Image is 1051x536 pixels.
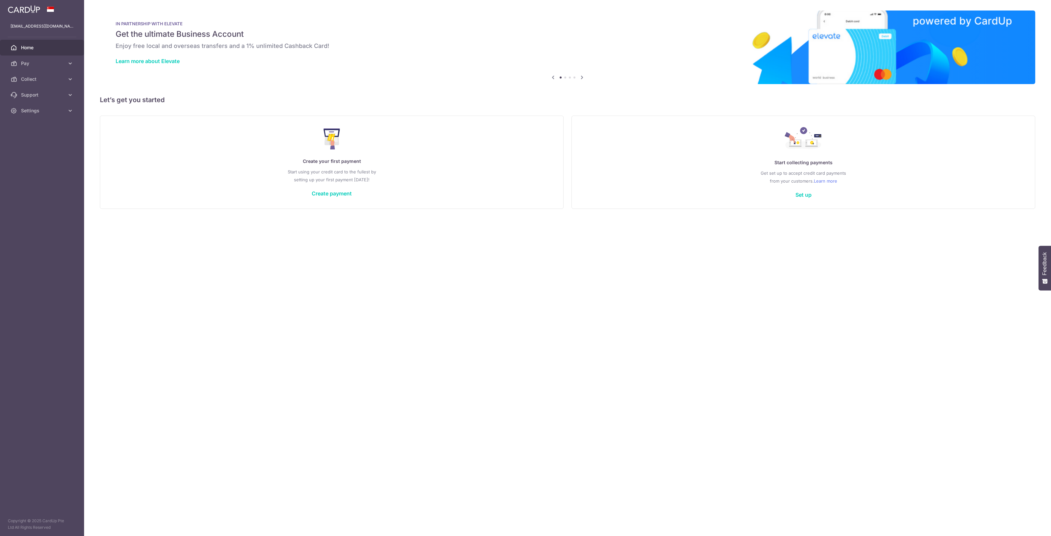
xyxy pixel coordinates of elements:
[113,157,550,165] p: Create your first payment
[1042,252,1048,275] span: Feedback
[1039,246,1051,290] button: Feedback - Show survey
[1009,516,1044,533] iframe: Opens a widget where you can find more information
[585,169,1022,185] p: Get set up to accept credit card payments from your customers.
[21,107,64,114] span: Settings
[116,58,180,64] a: Learn more about Elevate
[795,191,812,198] a: Set up
[814,177,837,185] a: Learn more
[21,76,64,82] span: Collect
[585,159,1022,167] p: Start collecting payments
[100,11,1035,84] img: Renovation banner
[100,95,1035,105] h5: Let’s get you started
[8,5,40,13] img: CardUp
[21,60,64,67] span: Pay
[21,44,64,51] span: Home
[116,42,1019,50] h6: Enjoy free local and overseas transfers and a 1% unlimited Cashback Card!
[21,92,64,98] span: Support
[11,23,74,30] p: [EMAIL_ADDRESS][DOMAIN_NAME]
[324,128,340,149] img: Make Payment
[312,190,352,197] a: Create payment
[785,127,822,151] img: Collect Payment
[116,29,1019,39] h5: Get the ultimate Business Account
[116,21,1019,26] p: IN PARTNERSHIP WITH ELEVATE
[113,168,550,184] p: Start using your credit card to the fullest by setting up your first payment [DATE]!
